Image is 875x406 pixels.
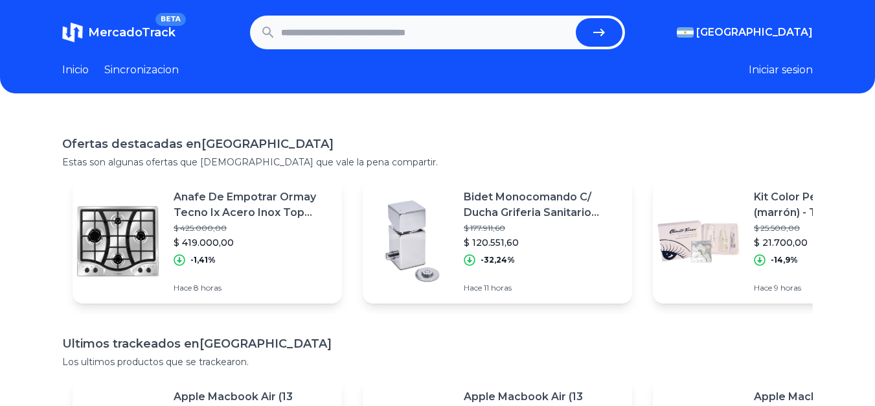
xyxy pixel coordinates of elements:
span: MercadoTrack [88,25,176,40]
span: [GEOGRAPHIC_DATA] [696,25,813,40]
a: MercadoTrackBETA [62,22,176,43]
img: Featured image [363,196,453,287]
a: Sincronizacion [104,62,179,78]
p: -32,24% [481,255,515,265]
p: Estas son algunas ofertas que [DEMOGRAPHIC_DATA] que vale la pena compartir. [62,156,813,169]
h1: Ofertas destacadas en [GEOGRAPHIC_DATA] [62,135,813,153]
p: $ 425.000,00 [174,223,332,233]
img: Featured image [73,196,163,287]
p: Anafe De Empotrar Ormay Tecno Ix Acero Inox Top Gourmet Color Acero Inoxidable [174,189,332,221]
a: Featured imageBidet Monocomando C/ Ducha Griferia Sanitario Cuadrado Cubik$ 177.911,60$ 120.551,6... [363,179,632,304]
p: Bidet Monocomando C/ Ducha Griferia Sanitario Cuadrado Cubik [464,189,622,221]
p: Hace 8 horas [174,283,332,293]
span: BETA [155,13,186,26]
img: Featured image [653,196,744,287]
a: Featured imageAnafe De Empotrar Ormay Tecno Ix Acero Inox Top Gourmet Color Acero Inoxidable$ 425... [73,179,342,304]
button: Iniciar sesion [749,62,813,78]
p: Los ultimos productos que se trackearon. [62,355,813,368]
img: Argentina [677,27,694,38]
p: -14,9% [771,255,798,265]
p: $ 177.911,60 [464,223,622,233]
button: [GEOGRAPHIC_DATA] [677,25,813,40]
h1: Ultimos trackeados en [GEOGRAPHIC_DATA] [62,335,813,353]
p: $ 419.000,00 [174,236,332,249]
p: Hace 11 horas [464,283,622,293]
img: MercadoTrack [62,22,83,43]
p: $ 120.551,60 [464,236,622,249]
a: Inicio [62,62,89,78]
p: -1,41% [190,255,216,265]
